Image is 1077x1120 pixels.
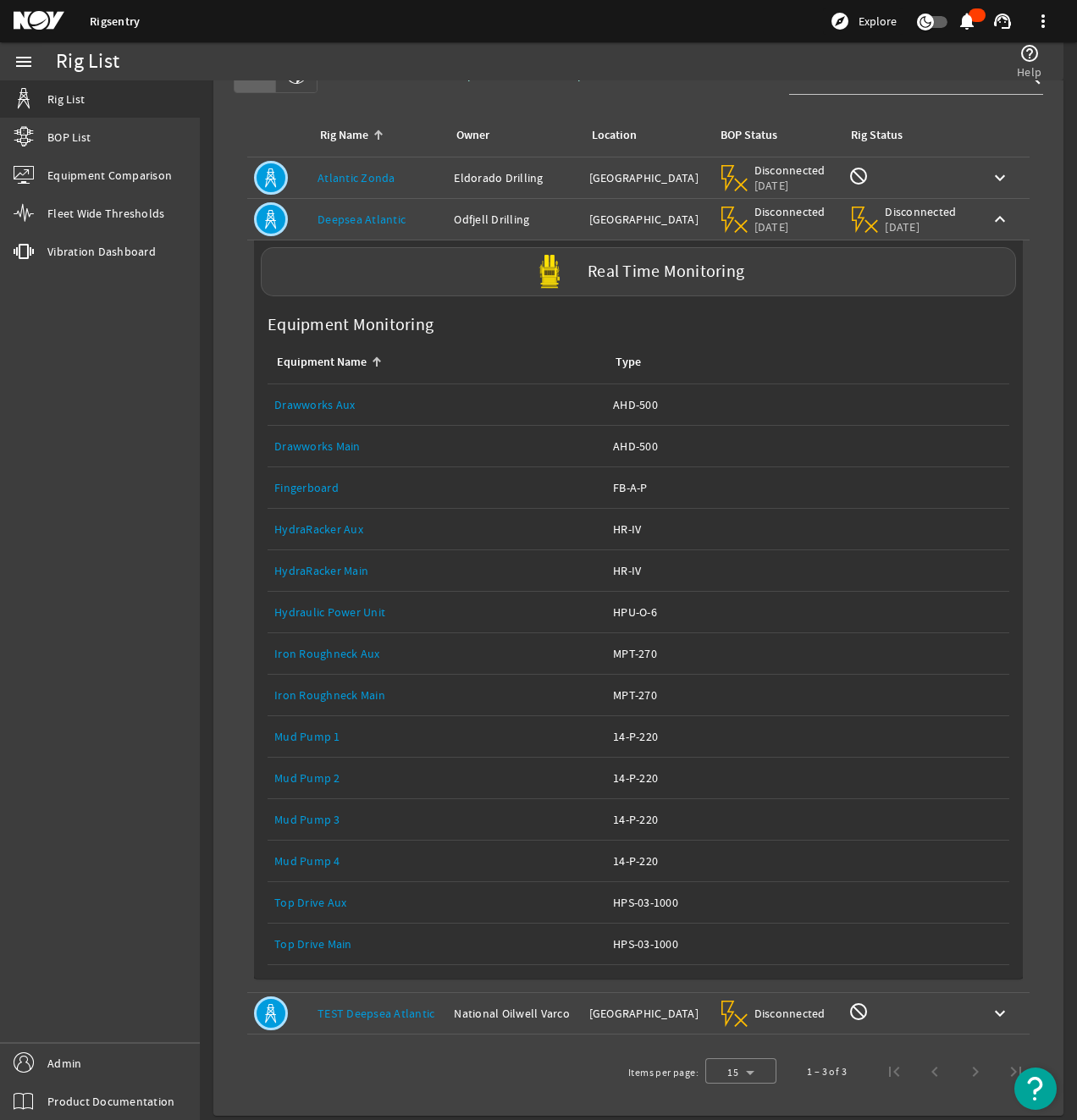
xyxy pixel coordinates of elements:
[14,52,34,72] mat-icon: menu
[274,397,355,412] a: Drawworks Aux
[47,129,91,146] span: BOP List
[957,11,977,31] mat-icon: notifications
[47,91,85,108] span: Rig List
[274,480,339,495] a: Fingerboard
[885,219,957,234] span: [DATE]
[318,126,434,145] div: Rig Name
[848,166,869,186] mat-icon: Rig Monitoring not available for this rig
[613,728,1002,745] div: 14-P-220
[274,924,599,964] a: Top Drive Main
[613,633,1002,674] a: MPT-270
[277,353,367,372] div: Equipment Name
[613,841,1002,881] a: 14-P-220
[318,1006,434,1021] a: TEST Deepsea Atlantic
[588,263,744,281] label: Real Time Monitoring
[274,592,599,632] a: Hydraulic Power Unit
[274,853,340,869] a: Mud Pump 4
[274,812,340,827] a: Mud Pump 3
[613,396,1002,413] div: AHD-500
[754,219,826,234] span: [DATE]
[990,168,1010,188] mat-icon: keyboard_arrow_down
[274,841,599,881] a: Mud Pump 4
[885,204,957,219] span: Disconnected
[721,126,777,145] div: BOP Status
[47,1055,81,1072] span: Admin
[454,1005,575,1022] div: National Oilwell Varco
[613,758,1002,798] a: 14-P-220
[274,384,599,425] a: Drawworks Aux
[613,935,1002,952] div: HPS-03-1000
[613,353,996,372] div: Type
[613,882,1002,923] a: HPS-03-1000
[274,633,599,674] a: Iron Roughneck Aux
[274,716,599,757] a: Mud Pump 1
[613,592,1002,632] a: HPU-O-6
[990,209,1010,229] mat-icon: keyboard_arrow_up
[613,521,1002,538] div: HR-IV
[429,59,516,90] button: Expand All
[261,310,440,340] label: Equipment Monitoring
[14,241,34,262] mat-icon: vibration
[616,353,641,372] div: Type
[274,646,380,661] a: Iron Roughneck Aux
[613,811,1002,828] div: 14-P-220
[613,645,1002,662] div: MPT-270
[47,1093,174,1110] span: Product Documentation
[274,426,599,466] a: Drawworks Main
[754,204,826,219] span: Disconnected
[613,770,1002,786] div: 14-P-220
[613,550,1002,591] a: HR-IV
[274,882,599,923] a: Top Drive Aux
[274,521,363,537] a: HydraRacker Aux
[274,550,599,591] a: HydraRacker Main
[274,439,361,454] a: Drawworks Main
[454,169,575,186] div: Eldorado Drilling
[274,353,593,372] div: Equipment Name
[859,13,897,30] span: Explore
[318,170,395,185] a: Atlantic Zonda
[613,384,1002,425] a: AHD-500
[589,1005,704,1022] div: [GEOGRAPHIC_DATA]
[992,11,1013,31] mat-icon: support_agent
[823,8,903,35] button: Explore
[274,509,599,549] a: HydraRacker Aux
[525,59,619,90] button: Collapse All
[628,1064,699,1081] div: Items per page:
[47,167,172,184] span: Equipment Comparison
[90,14,140,30] a: Rigsentry
[1023,1,1063,41] button: more_vert
[848,1001,869,1022] mat-icon: Rig Monitoring not available for this rig
[274,729,340,744] a: Mud Pump 1
[47,205,164,222] span: Fleet Wide Thresholds
[320,126,368,145] div: Rig Name
[318,212,406,227] a: Deepsea Atlantic
[830,11,850,31] mat-icon: explore
[589,211,704,228] div: [GEOGRAPHIC_DATA]
[589,126,698,145] div: Location
[592,126,637,145] div: Location
[613,799,1002,840] a: 14-P-220
[1019,43,1040,63] mat-icon: help_outline
[613,562,1002,579] div: HR-IV
[533,255,566,289] img: Yellowpod.svg
[47,243,156,260] span: Vibration Dashboard
[274,758,599,798] a: Mud Pump 2
[274,675,599,715] a: Iron Roughneck Main
[274,936,352,952] a: Top Drive Main
[613,924,1002,964] a: HPS-03-1000
[1017,63,1041,80] span: Help
[807,1063,847,1080] div: 1 – 3 of 3
[851,126,903,145] div: Rig Status
[613,687,1002,703] div: MPT-270
[254,247,1023,296] a: Real Time Monitoring
[613,426,1002,466] a: AHD-500
[613,509,1002,549] a: HR-IV
[754,163,826,178] span: Disconnected
[274,770,340,786] a: Mud Pump 2
[754,178,826,193] span: [DATE]
[274,799,599,840] a: Mud Pump 3
[613,675,1002,715] a: MPT-270
[454,126,568,145] div: Owner
[754,1006,826,1021] span: Disconnected
[274,687,385,703] a: Iron Roughneck Main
